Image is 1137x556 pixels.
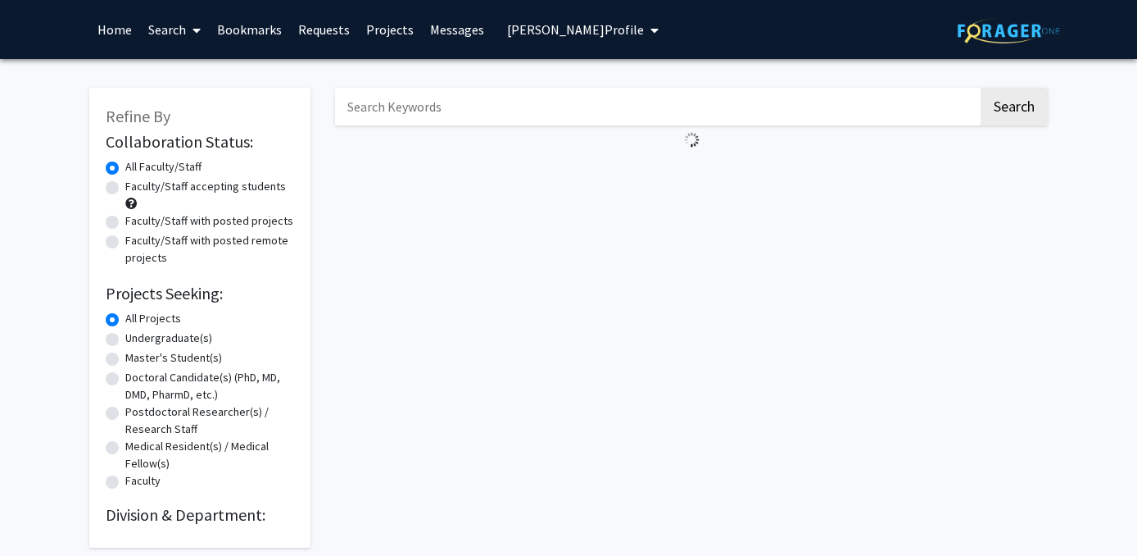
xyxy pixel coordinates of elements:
[981,88,1048,125] button: Search
[125,403,294,438] label: Postdoctoral Researcher(s) / Research Staff
[958,18,1060,43] img: ForagerOne Logo
[209,1,290,58] a: Bookmarks
[677,125,706,154] img: Loading
[335,154,1048,192] nav: Page navigation
[89,1,140,58] a: Home
[335,88,978,125] input: Search Keywords
[106,132,294,152] h2: Collaboration Status:
[358,1,422,58] a: Projects
[125,472,161,490] label: Faculty
[106,505,294,525] h2: Division & Department:
[125,369,294,403] label: Doctoral Candidate(s) (PhD, MD, DMD, PharmD, etc.)
[125,349,222,367] label: Master's Student(s)
[106,284,294,303] h2: Projects Seeking:
[125,330,212,347] label: Undergraduate(s)
[125,232,294,267] label: Faculty/Staff with posted remote projects
[125,438,294,472] label: Medical Resident(s) / Medical Fellow(s)
[125,178,286,195] label: Faculty/Staff accepting students
[140,1,209,58] a: Search
[106,106,170,126] span: Refine By
[125,158,202,175] label: All Faculty/Staff
[125,212,293,230] label: Faculty/Staff with posted projects
[507,21,644,38] span: [PERSON_NAME] Profile
[125,310,181,327] label: All Projects
[290,1,358,58] a: Requests
[422,1,492,58] a: Messages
